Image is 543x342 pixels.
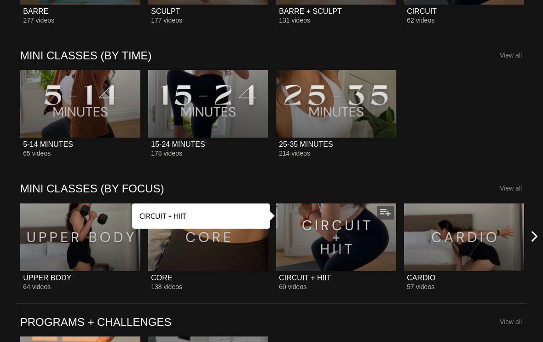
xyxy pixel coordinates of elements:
[23,150,51,157] span: 65 videos
[148,70,268,157] a: 15-24 MINUTES15-24 MINUTES178 videos
[151,283,182,290] span: 138 videos
[23,273,71,282] div: UPPER BODY
[377,206,394,220] button: Add to my list
[23,17,54,24] span: 277 videos
[276,203,396,290] a: CIRCUIT + HIITCIRCUIT + HIIT60 videos
[500,185,522,192] a: View all
[20,181,164,196] a: MINI CLASSES (BY FOCUS)
[279,17,310,24] span: 131 videos
[279,140,333,149] div: 25-35 MINUTES
[279,7,341,16] div: BARRE + SCULPT
[20,48,152,63] a: MINI CLASSES (BY TIME)
[279,273,331,282] div: CIRCUIT + HIIT
[151,17,182,24] span: 177 videos
[500,318,522,325] a: View all
[20,70,140,157] a: 5-14 MINUTES5-14 MINUTES65 videos
[407,7,437,16] div: CIRCUIT
[23,283,51,290] span: 64 videos
[23,140,73,149] div: 5-14 MINUTES
[279,283,306,290] span: 60 videos
[407,17,434,24] span: 62 videos
[151,7,180,16] div: SCULPT
[139,212,186,220] strong: CIRCUIT + HIIT
[276,70,396,157] a: 25-35 MINUTES25-35 MINUTES214 videos
[151,273,172,282] div: CORE
[20,315,172,329] a: PROGRAMS + CHALLENGES
[500,52,522,59] a: View all
[407,273,435,282] div: CARDIO
[23,7,48,16] div: BARRE
[407,283,434,290] span: 57 videos
[279,150,310,157] span: 214 videos
[151,140,205,149] div: 15-24 MINUTES
[404,203,524,290] a: CARDIOCARDIO57 videos
[151,150,182,157] span: 178 videos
